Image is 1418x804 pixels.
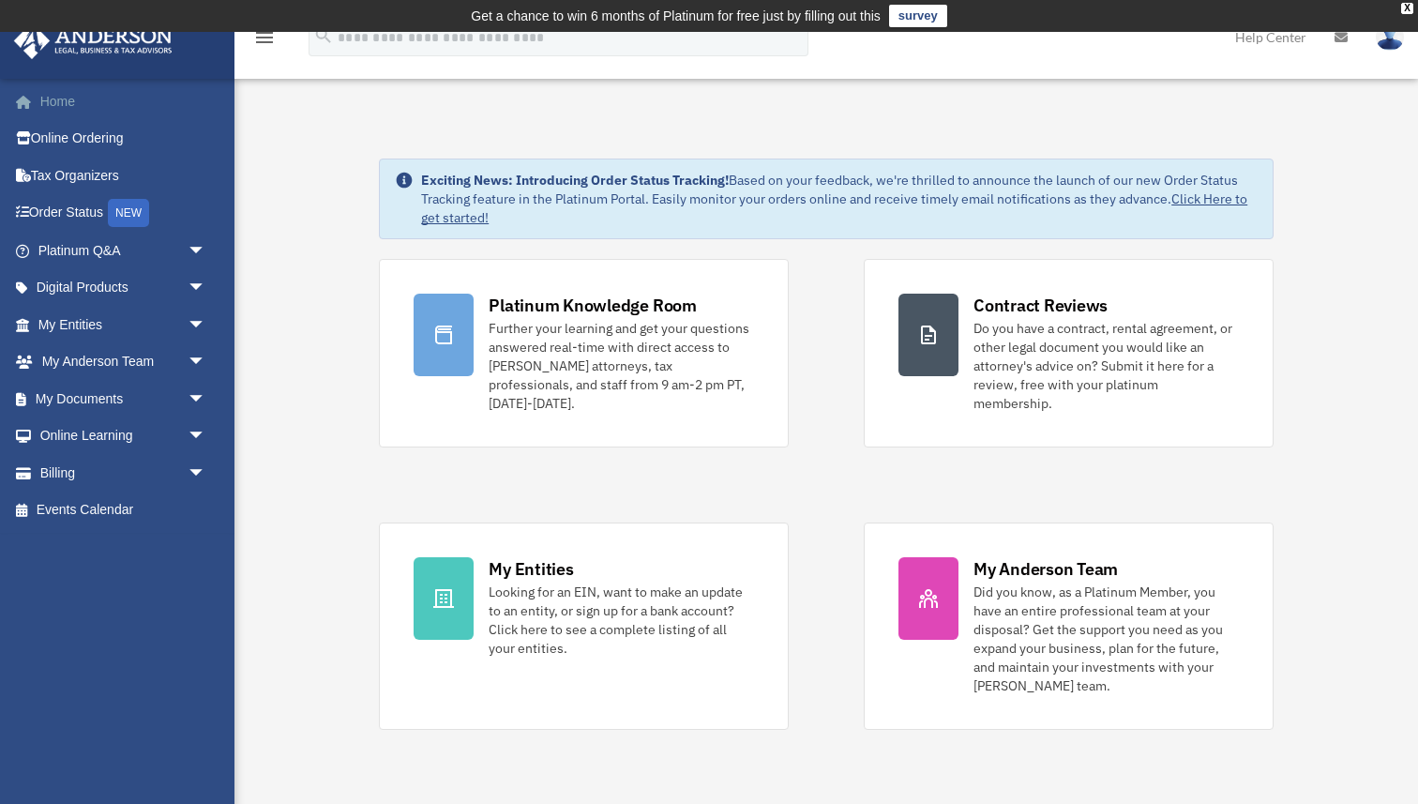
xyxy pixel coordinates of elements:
a: My Documentsarrow_drop_down [13,380,234,417]
a: Click Here to get started! [421,190,1247,226]
a: Platinum Q&Aarrow_drop_down [13,232,234,269]
span: arrow_drop_down [188,417,225,456]
div: Get a chance to win 6 months of Platinum for free just by filling out this [471,5,881,27]
div: Did you know, as a Platinum Member, you have an entire professional team at your disposal? Get th... [973,583,1239,695]
i: menu [253,26,276,49]
span: arrow_drop_down [188,232,225,270]
a: My Entitiesarrow_drop_down [13,306,234,343]
i: search [313,25,334,46]
div: Further your learning and get your questions answered real-time with direct access to [PERSON_NAM... [489,319,754,413]
a: survey [889,5,947,27]
a: Tax Organizers [13,157,234,194]
div: Looking for an EIN, want to make an update to an entity, or sign up for a bank account? Click her... [489,583,754,658]
a: Home [13,83,234,120]
strong: Exciting News: Introducing Order Status Tracking! [421,172,729,189]
a: menu [253,33,276,49]
a: Billingarrow_drop_down [13,454,234,492]
img: Anderson Advisors Platinum Portal [8,23,178,59]
div: Platinum Knowledge Room [489,294,697,317]
span: arrow_drop_down [188,454,225,493]
a: Online Ordering [13,120,234,158]
a: My Anderson Teamarrow_drop_down [13,343,234,381]
div: Do you have a contract, rental agreement, or other legal document you would like an attorney's ad... [973,319,1239,413]
a: Contract Reviews Do you have a contract, rental agreement, or other legal document you would like... [864,259,1274,448]
a: Order StatusNEW [13,194,234,233]
span: arrow_drop_down [188,343,225,382]
div: NEW [108,199,149,227]
a: Digital Productsarrow_drop_down [13,269,234,307]
img: User Pic [1376,23,1404,51]
div: My Entities [489,557,573,581]
span: arrow_drop_down [188,380,225,418]
span: arrow_drop_down [188,269,225,308]
a: My Entities Looking for an EIN, want to make an update to an entity, or sign up for a bank accoun... [379,523,789,730]
a: My Anderson Team Did you know, as a Platinum Member, you have an entire professional team at your... [864,523,1274,730]
a: Events Calendar [13,492,234,529]
a: Online Learningarrow_drop_down [13,417,234,455]
div: close [1401,3,1413,14]
div: Contract Reviews [973,294,1108,317]
div: My Anderson Team [973,557,1118,581]
div: Based on your feedback, we're thrilled to announce the launch of our new Order Status Tracking fe... [421,171,1258,227]
span: arrow_drop_down [188,306,225,344]
a: Platinum Knowledge Room Further your learning and get your questions answered real-time with dire... [379,259,789,448]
